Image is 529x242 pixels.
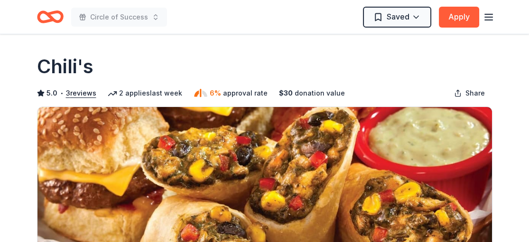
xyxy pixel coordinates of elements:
a: Home [37,6,64,28]
span: Share [465,87,485,99]
button: Circle of Success [71,8,167,27]
h1: Chili's [37,53,93,80]
span: Circle of Success [90,11,148,23]
span: • [60,89,63,97]
span: $ 30 [279,87,293,99]
span: 6% [210,87,221,99]
button: Saved [363,7,431,28]
span: approval rate [223,87,268,99]
div: 2 applies last week [108,87,182,99]
button: Share [446,84,492,103]
button: Apply [439,7,479,28]
button: 3reviews [66,87,96,99]
span: donation value [295,87,345,99]
span: 5.0 [46,87,57,99]
span: Saved [387,10,409,23]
